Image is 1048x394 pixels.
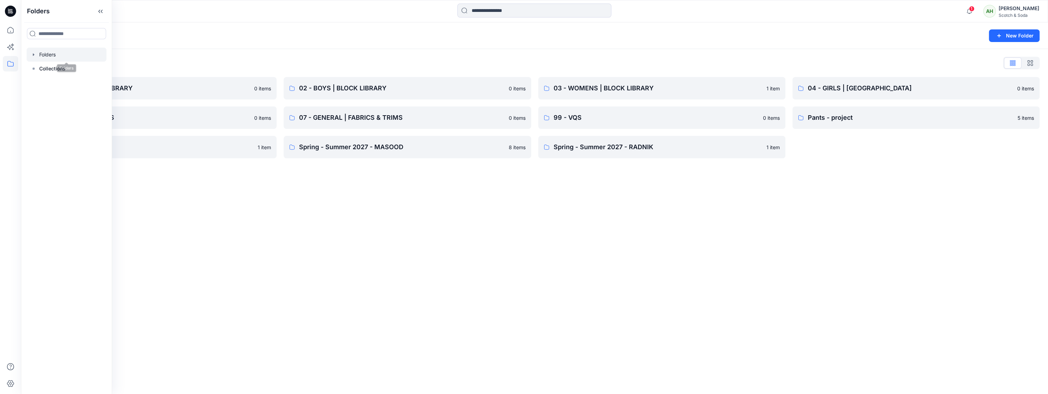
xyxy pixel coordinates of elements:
[766,144,780,151] p: 1 item
[299,113,504,123] p: 07 - GENERAL | FABRICS & TRIMS
[39,64,65,73] p: Collections
[254,85,271,92] p: 0 items
[258,144,271,151] p: 1 item
[538,136,785,158] a: Spring - Summer 2027 - RADNIK1 item
[554,113,759,123] p: 99 - VQS
[554,83,762,93] p: 03 - WOMENS | BLOCK LIBRARY
[538,106,785,129] a: 99 - VQS0 items
[766,85,780,92] p: 1 item
[45,113,250,123] p: 05 - UNISEX | BLOCKS
[29,106,277,129] a: 05 - UNISEX | BLOCKS0 items
[969,6,974,12] span: 1
[45,142,254,152] p: RURC
[808,113,1013,123] p: Pants - project
[284,136,531,158] a: Spring - Summer 2027 - MASOOD8 items
[509,85,526,92] p: 0 items
[792,106,1040,129] a: Pants - project5 items
[509,144,526,151] p: 8 items
[29,136,277,158] a: RURC1 item
[554,142,762,152] p: Spring - Summer 2027 - RADNIK
[1017,85,1034,92] p: 0 items
[538,77,785,99] a: 03 - WOMENS | BLOCK LIBRARY1 item
[299,83,504,93] p: 02 - BOYS | BLOCK LIBRARY
[763,114,780,122] p: 0 items
[284,77,531,99] a: 02 - BOYS | BLOCK LIBRARY0 items
[989,29,1040,42] button: New Folder
[1018,114,1034,122] p: 5 items
[29,77,277,99] a: 01 - MENS | BLOCK LIBRARY0 items
[999,13,1039,18] div: Scotch & Soda
[999,4,1039,13] div: [PERSON_NAME]
[509,114,526,122] p: 0 items
[983,5,996,18] div: AH
[299,142,504,152] p: Spring - Summer 2027 - MASOOD
[284,106,531,129] a: 07 - GENERAL | FABRICS & TRIMS0 items
[45,83,250,93] p: 01 - MENS | BLOCK LIBRARY
[808,83,1013,93] p: 04 - GIRLS | [GEOGRAPHIC_DATA]
[792,77,1040,99] a: 04 - GIRLS | [GEOGRAPHIC_DATA]0 items
[254,114,271,122] p: 0 items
